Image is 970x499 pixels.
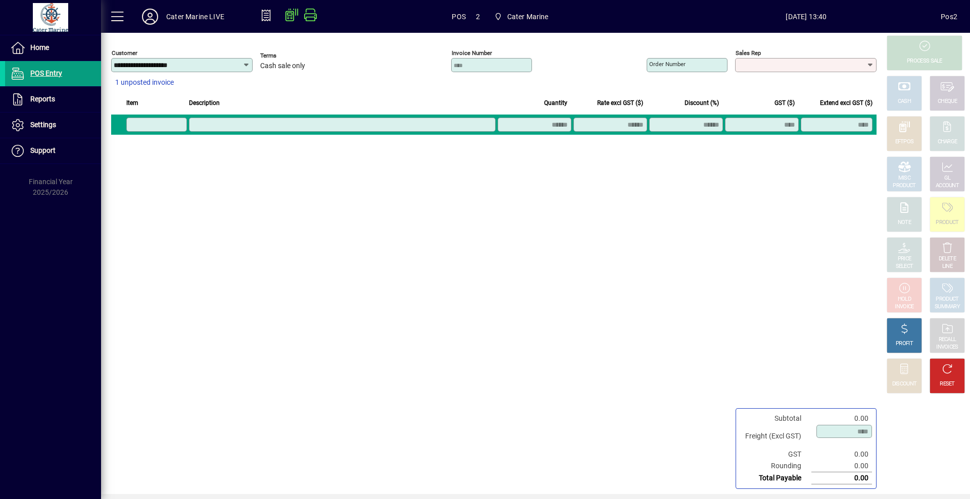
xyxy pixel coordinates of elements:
span: Settings [30,121,56,129]
div: LINE [942,263,952,270]
span: Cash sale only [260,62,305,70]
span: Description [189,97,220,108]
span: GST ($) [774,97,795,108]
a: Reports [5,87,101,112]
mat-label: Sales rep [736,49,761,57]
div: PRODUCT [893,182,915,190]
td: 0.00 [811,449,872,460]
span: Rate excl GST ($) [597,97,643,108]
div: PROCESS SALE [907,58,942,65]
div: PROFIT [896,340,913,348]
span: Extend excl GST ($) [820,97,872,108]
td: Subtotal [740,413,811,424]
span: Item [126,97,138,108]
button: 1 unposted invoice [111,74,178,92]
div: INVOICE [895,303,913,311]
div: PRICE [898,255,911,263]
td: 0.00 [811,413,872,424]
span: Terms [260,52,321,59]
div: PRODUCT [936,296,958,303]
div: RESET [940,380,955,388]
div: GL [944,175,951,182]
div: SUMMARY [935,303,960,311]
div: CASH [898,98,911,105]
a: Support [5,138,101,163]
td: Freight (Excl GST) [740,424,811,449]
div: CHEQUE [938,98,957,105]
span: Quantity [544,97,567,108]
span: Cater Marine [490,8,553,26]
div: MISC [898,175,910,182]
span: POS [452,9,466,25]
div: EFTPOS [895,138,914,146]
a: Settings [5,113,101,138]
div: SELECT [896,263,913,270]
mat-label: Order number [649,61,686,68]
mat-label: Customer [112,49,137,57]
td: 0.00 [811,472,872,484]
span: Reports [30,95,55,103]
div: NOTE [898,219,911,227]
span: Home [30,43,49,51]
button: Profile [134,8,166,26]
div: PRODUCT [936,219,958,227]
a: Home [5,35,101,61]
span: Cater Marine [507,9,549,25]
div: INVOICES [936,344,958,351]
div: DELETE [939,255,956,263]
div: ACCOUNT [936,182,959,190]
span: Support [30,146,56,154]
span: POS Entry [30,69,62,77]
mat-label: Invoice number [452,49,492,57]
span: 2 [476,9,480,25]
div: HOLD [898,296,911,303]
td: 0.00 [811,460,872,472]
span: Discount (%) [685,97,719,108]
div: Pos2 [941,9,957,25]
td: Rounding [740,460,811,472]
div: Cater Marine LIVE [166,9,224,25]
div: RECALL [939,336,956,344]
span: 1 unposted invoice [115,77,174,88]
span: [DATE] 13:40 [672,9,941,25]
div: CHARGE [938,138,957,146]
td: Total Payable [740,472,811,484]
div: DISCOUNT [892,380,916,388]
td: GST [740,449,811,460]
